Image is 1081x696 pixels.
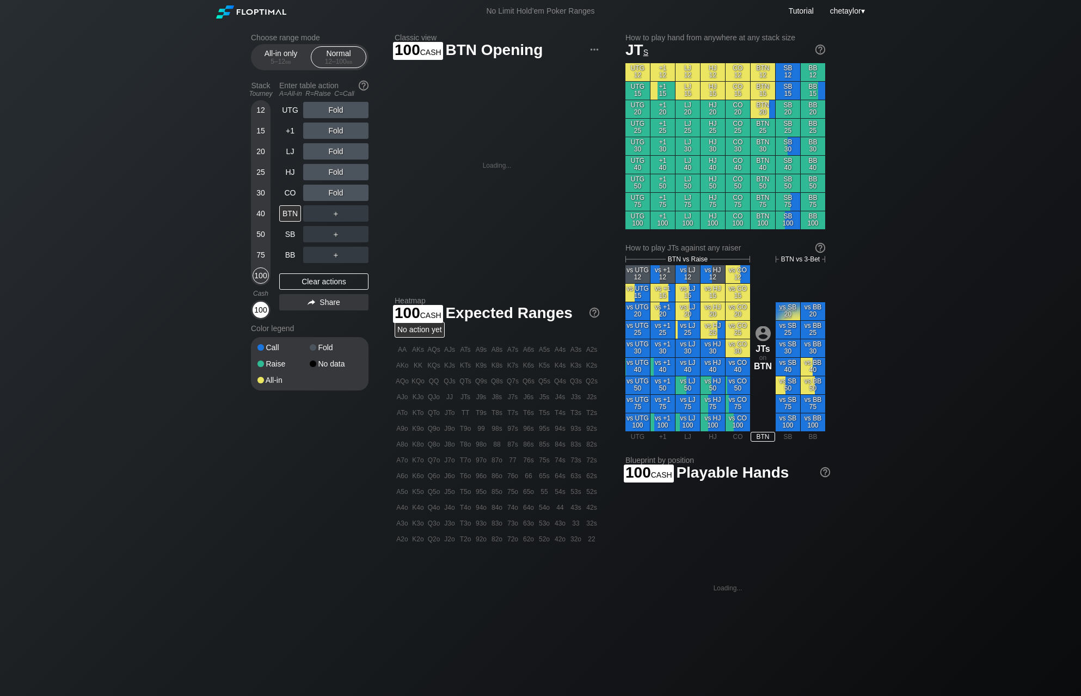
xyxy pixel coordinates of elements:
[426,437,441,452] div: Q8o
[303,102,368,118] div: Fold
[253,143,269,160] div: 20
[395,437,410,452] div: A8o
[776,119,800,137] div: SB 25
[537,389,552,405] div: J5s
[650,395,675,413] div: vs +1 75
[247,90,275,97] div: Tourney
[625,321,650,339] div: vs UTG 25
[253,185,269,201] div: 30
[650,193,675,211] div: +1 75
[625,376,650,394] div: vs UTG 50
[776,413,800,431] div: vs SB 100
[442,405,457,420] div: JTo
[675,284,700,302] div: vs LJ 15
[588,307,600,319] img: help.32db89a4.svg
[625,211,650,229] div: UTG 100
[474,358,489,373] div: K9s
[801,63,825,81] div: BB 12
[253,102,269,118] div: 12
[625,432,650,442] div: UTG
[410,437,426,452] div: K8o
[489,358,505,373] div: K8s
[751,174,775,192] div: BTN 50
[505,358,520,373] div: K7s
[814,44,826,56] img: help.32db89a4.svg
[474,405,489,420] div: T9s
[505,342,520,357] div: A7s
[442,421,457,436] div: J9o
[801,339,825,357] div: vs BB 30
[756,326,771,341] img: icon-avatar.b40e07d9.svg
[650,156,675,174] div: +1 40
[801,302,825,320] div: vs BB 20
[552,374,568,389] div: Q4s
[395,389,410,405] div: AJo
[801,432,825,442] div: BB
[568,421,584,436] div: 93s
[625,174,650,192] div: UTG 50
[726,137,750,155] div: CO 30
[537,405,552,420] div: T5s
[675,395,700,413] div: vs LJ 75
[568,342,584,357] div: A3s
[584,389,599,405] div: J2s
[253,302,269,318] div: 100
[726,376,750,394] div: vs CO 50
[395,304,599,322] h1: Expected Ranges
[801,413,825,431] div: vs BB 100
[521,421,536,436] div: 96s
[650,432,675,442] div: +1
[279,143,301,160] div: LJ
[253,267,269,284] div: 100
[310,360,362,368] div: No data
[251,33,368,42] h2: Choose range mode
[675,302,700,320] div: vs LJ 20
[751,326,775,371] div: on
[776,376,800,394] div: vs SB 50
[701,174,725,192] div: HJ 50
[726,63,750,81] div: CO 12
[625,63,650,81] div: UTG 12
[751,119,775,137] div: BTN 25
[258,58,304,65] div: 5 – 12
[751,193,775,211] div: BTN 75
[675,100,700,118] div: LJ 20
[751,432,775,442] div: BTN
[279,185,301,201] div: CO
[701,100,725,118] div: HJ 20
[426,421,441,436] div: Q9o
[801,137,825,155] div: BB 30
[751,100,775,118] div: BTN 20
[675,63,700,81] div: LJ 12
[395,33,599,42] h2: Classic view
[814,242,826,254] img: help.32db89a4.svg
[483,162,512,169] div: Loading...
[819,466,831,478] img: help.32db89a4.svg
[625,302,650,320] div: vs UTG 20
[279,226,301,242] div: SB
[751,137,775,155] div: BTN 30
[830,7,861,15] span: chetaylor
[650,302,675,320] div: vs +1 20
[726,211,750,229] div: CO 100
[521,342,536,357] div: A6s
[395,296,599,305] h2: Heatmap
[410,421,426,436] div: K9o
[625,41,648,58] span: JT
[625,119,650,137] div: UTG 25
[521,374,536,389] div: Q6s
[395,421,410,436] div: A9o
[253,247,269,263] div: 75
[726,156,750,174] div: CO 40
[279,123,301,139] div: +1
[625,156,650,174] div: UTG 40
[537,421,552,436] div: 95s
[625,33,825,42] h2: How to play hand from anywhere at any stack size
[474,389,489,405] div: J9s
[625,358,650,376] div: vs UTG 40
[675,156,700,174] div: LJ 40
[537,374,552,389] div: Q5s
[650,358,675,376] div: vs +1 40
[726,82,750,100] div: CO 15
[458,405,473,420] div: TT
